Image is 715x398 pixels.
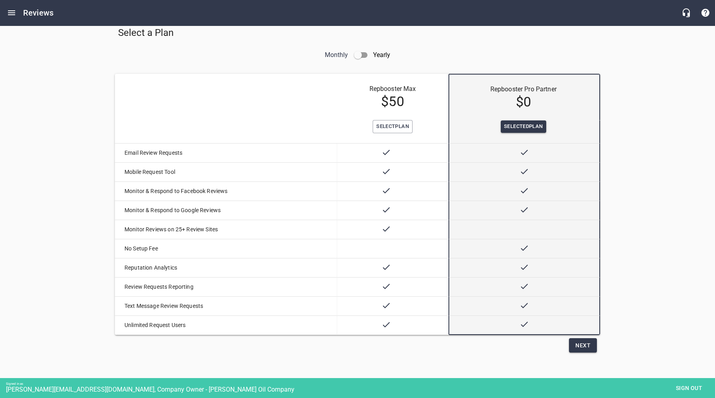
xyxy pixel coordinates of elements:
[124,302,315,310] p: Text Message Review Requests
[124,244,315,253] p: No Setup Fee
[124,206,315,215] p: Monitor & Respond to Google Reviews
[677,3,696,22] button: Live Chat
[124,187,315,195] p: Monitor & Respond to Facebook Reviews
[124,168,315,176] p: Mobile Request Tool
[672,383,706,393] span: Sign out
[118,27,354,39] h5: Select a Plan
[696,3,715,22] button: Support Portal
[124,321,315,329] p: Unlimited Request Users
[501,120,546,133] button: SelectedPlan
[124,225,315,234] p: Monitor Reviews on 25+ Review Sites
[345,84,440,94] p: Repbooster Max
[376,122,409,131] span: Select Plan
[575,341,591,351] span: Next
[6,382,715,386] div: Signed in as
[373,45,391,65] p: Yearly
[23,6,53,19] h6: Reviews
[345,94,440,110] h4: $ 50
[457,94,590,110] h4: $ 0
[457,85,590,94] p: Repbooster Pro Partner
[2,3,21,22] button: Open drawer
[124,149,315,157] p: Email Review Requests
[373,120,413,133] button: SelectPlan
[6,386,715,393] div: [PERSON_NAME][EMAIL_ADDRESS][DOMAIN_NAME], Company Owner - [PERSON_NAME] Oil Company
[124,283,315,291] p: Review Requests Reporting
[504,122,543,131] span: Selected Plan
[669,381,709,396] button: Sign out
[325,45,348,65] p: Monthly
[569,338,597,353] button: Next
[124,264,315,272] p: Reputation Analytics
